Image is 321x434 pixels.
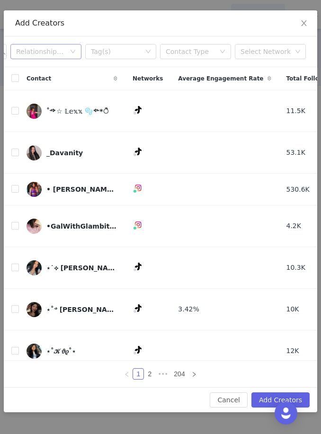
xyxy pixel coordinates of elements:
[27,104,117,119] a: ˚༺☆ 𝕃𝕖𝕩𝕩 🫧༻*ੈ
[133,369,143,379] a: 1
[27,344,42,359] img: 099148dc-4cea-494f-9ed7-8b763f0b2e73--s.jpg
[191,372,197,377] i: icon: right
[251,392,310,407] button: Add Creators
[91,47,142,56] div: Tag(s)
[27,260,42,275] img: 90829ed8-67ed-4de6-90c6-3f373f72bbab.jpg
[27,302,42,317] img: 4faae6bb-3901-4468-8464-267278491b9f--s.jpg
[46,306,117,313] div: ⋆˚࿔ [PERSON_NAME] 𝜗𝜚˚⋆
[134,221,142,229] img: instagram.svg
[46,107,108,115] div: ˚༺☆ 𝕃𝕖𝕩𝕩 🫧༻*ੈ
[15,18,306,28] div: Add Creators
[275,402,297,425] div: Open Intercom Messenger
[144,369,155,379] a: 2
[178,304,199,314] span: 3.42%
[286,148,305,158] span: 53.1K
[27,219,42,234] img: 9c71db73-261c-47b1-8fea-5c7024a0d409--s.jpg
[133,74,163,83] span: Networks
[70,49,76,55] i: icon: down
[210,392,247,407] button: Cancel
[286,304,299,314] span: 10K
[291,10,317,37] button: Close
[46,186,117,193] div: • [PERSON_NAME] •
[134,184,142,192] img: instagram.svg
[178,74,263,83] span: Average Engagement Rate
[144,368,155,380] li: 2
[46,264,117,272] div: ⋆˙⟡ [PERSON_NAME] ⋆˙⟡
[286,221,301,231] span: 4.2K
[145,49,151,55] i: icon: down
[220,49,225,55] i: icon: down
[27,145,42,160] img: ca3af9ab-5e20-4303-8a54-95a2c92c6762--s.jpg
[124,372,130,377] i: icon: left
[170,368,188,380] li: 204
[27,104,42,119] img: c2c7154b-de8d-49fb-bf01-d277125e0f32.jpg
[286,106,305,116] span: 11.5K
[46,347,76,355] div: ⋆˚𝒦 𝜗𝜚˚⋆
[155,368,170,380] span: •••
[171,369,187,379] a: 204
[286,263,305,273] span: 10.3K
[27,74,51,83] span: Contact
[27,145,117,160] a: _Davanity
[46,222,117,230] div: •GalWithGlambition•
[27,344,117,359] a: ⋆˚𝒦 𝜗𝜚˚⋆
[16,47,65,56] div: Relationship Stage
[241,47,292,56] div: Select Network
[286,346,299,356] span: 12K
[27,219,117,234] a: •GalWithGlambition•
[27,182,42,197] img: 6b462805-7024-4805-87dd-608277572296--s.jpg
[133,368,144,380] li: 1
[295,49,301,55] i: icon: down
[166,47,215,56] div: Contact Type
[27,260,117,275] a: ⋆˙⟡ [PERSON_NAME] ⋆˙⟡
[27,302,117,317] a: ⋆˚࿔ [PERSON_NAME] 𝜗𝜚˚⋆
[286,185,310,195] span: 530.6K
[300,19,308,27] i: icon: close
[188,368,200,380] li: Next Page
[121,368,133,380] li: Previous Page
[46,149,83,157] div: _Davanity
[27,182,117,197] a: • [PERSON_NAME] •
[155,368,170,380] li: Next 3 Pages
